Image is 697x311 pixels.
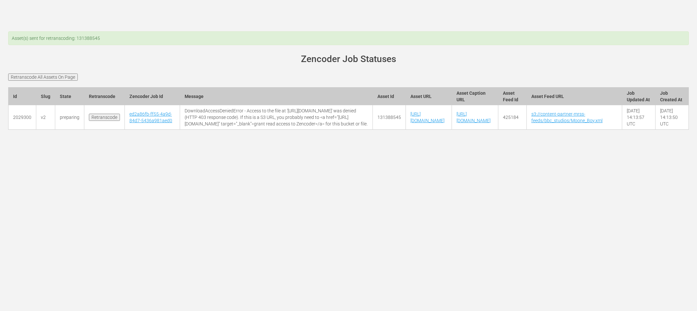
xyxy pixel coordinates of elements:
[8,105,36,130] td: 2029300
[410,111,444,123] a: [URL][DOMAIN_NAME]
[498,87,526,105] th: Asset Feed Id
[36,105,55,130] td: v2
[8,74,78,81] input: Retranscode All Assets On Page
[498,105,526,130] td: 425184
[655,87,689,105] th: Job Created At
[373,87,406,105] th: Asset Id
[8,87,36,105] th: Id
[456,111,490,123] a: [URL][DOMAIN_NAME]
[8,31,689,45] div: Asset(s) sent for retranscoding: 131388545
[406,87,452,105] th: Asset URL
[55,87,84,105] th: State
[89,114,120,121] input: Retranscode
[622,105,655,130] td: [DATE] 14:13:57 UTC
[36,87,55,105] th: Slug
[125,87,180,105] th: Zencoder Job Id
[180,105,373,130] td: DownloadAccessDeniedError - Access to the file at '[URL][DOMAIN_NAME]' was denied (HTTP 403 respo...
[373,105,406,130] td: 131388545
[17,54,680,64] h1: Zencoder Job Statuses
[84,87,125,105] th: Retranscode
[55,105,84,130] td: preparing
[531,111,603,123] a: s3://content-partner-mrss-feeds/bbc_studios/Moone_Boy.xml
[129,111,172,123] a: ed2a86fb-ff55-4a9d-84d7-5436a981aed0
[526,87,622,105] th: Asset Feed URL
[655,105,689,130] td: [DATE] 14:13:50 UTC
[180,87,373,105] th: Message
[622,87,655,105] th: Job Updated At
[452,87,498,105] th: Asset Caption URL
